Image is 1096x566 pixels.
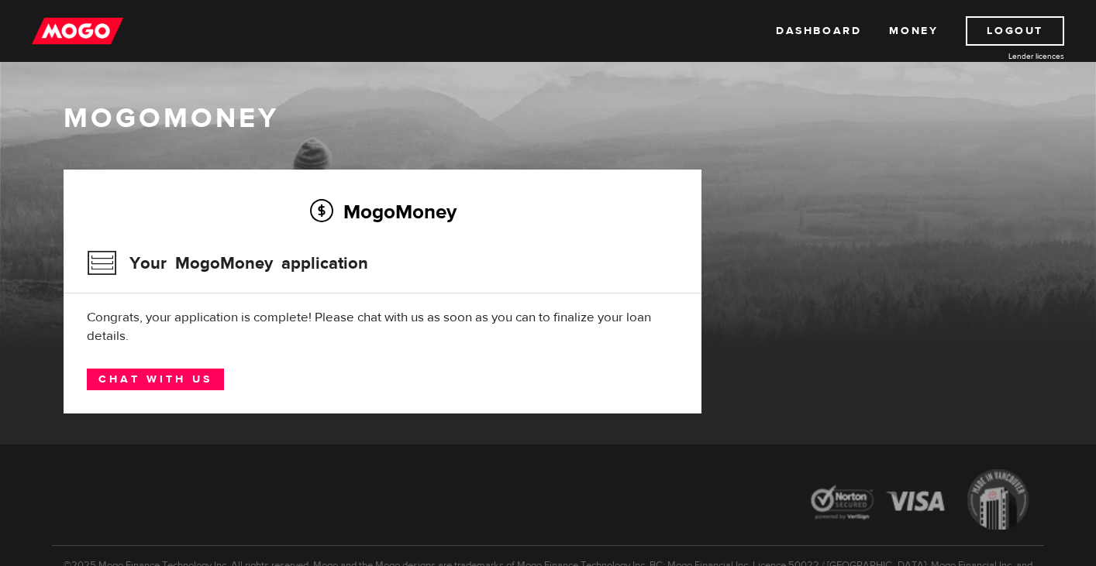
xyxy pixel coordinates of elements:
h1: MogoMoney [64,102,1032,135]
a: Dashboard [776,16,861,46]
a: Lender licences [948,50,1064,62]
a: Chat with us [87,369,224,390]
h2: MogoMoney [87,195,678,228]
img: mogo_logo-11ee424be714fa7cbb0f0f49df9e16ec.png [32,16,123,46]
a: Money [889,16,938,46]
a: Logout [966,16,1064,46]
iframe: LiveChat chat widget [786,206,1096,566]
h3: Your MogoMoney application [87,243,368,283]
div: Congrats, your application is complete! Please chat with us as soon as you can to finalize your l... [87,308,678,345]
